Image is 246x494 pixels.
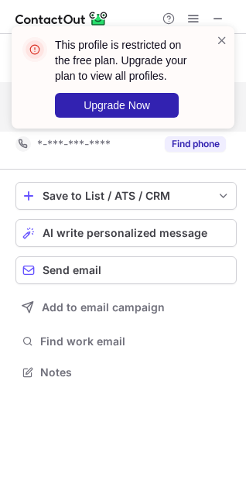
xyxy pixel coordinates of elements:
img: error [22,37,47,62]
img: ContactOut v5.3.10 [15,9,108,28]
header: This profile is restricted on the free plan. Upgrade your plan to view all profiles. [55,37,197,84]
button: AI write personalized message [15,219,237,247]
span: Notes [40,365,231,379]
button: Send email [15,256,237,284]
span: AI write personalized message [43,227,207,239]
button: Add to email campaign [15,293,237,321]
button: Notes [15,362,237,383]
div: Save to List / ATS / CRM [43,190,210,202]
button: save-profile-one-click [15,182,237,210]
span: Find work email [40,334,231,348]
span: Upgrade Now [84,99,150,111]
button: Upgrade Now [55,93,179,118]
span: Send email [43,264,101,276]
span: Add to email campaign [42,301,165,314]
button: Find work email [15,331,237,352]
